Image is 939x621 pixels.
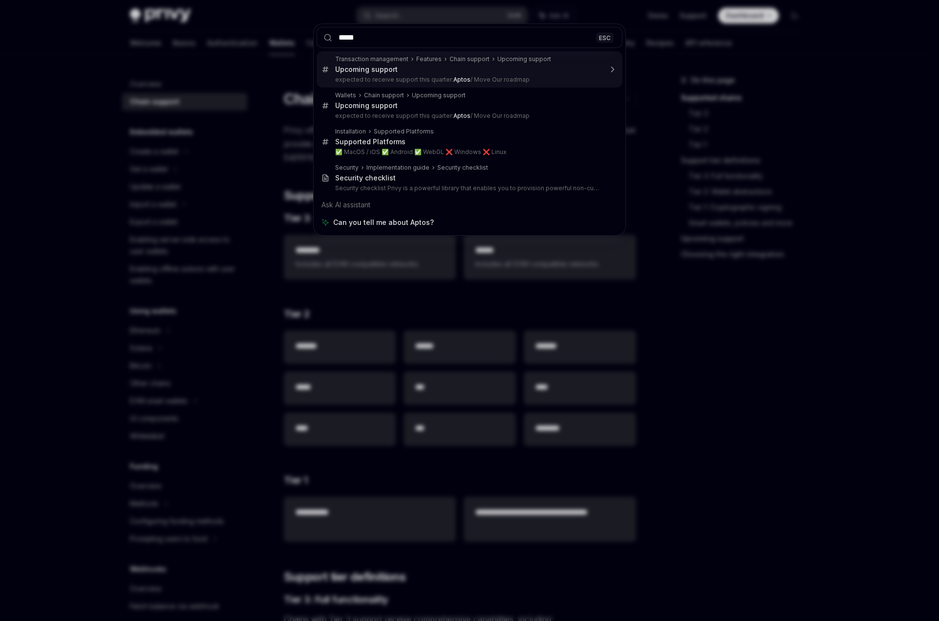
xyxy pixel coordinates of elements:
[335,55,408,63] div: Transaction management
[335,91,356,99] div: Wallets
[335,137,405,146] div: Supported Platforms
[335,76,602,84] p: expected to receive support this quarter: / Move Our roadmap
[335,164,359,172] div: Security
[335,128,366,135] div: Installation
[449,55,490,63] div: Chain support
[497,55,551,63] div: Upcoming support
[453,76,470,83] b: Aptos
[374,128,434,135] div: Supported Platforms
[335,184,602,192] p: Security checklist Privy is a powerful library that enables you to provision powerful non-custodial
[335,112,602,120] p: expected to receive support this quarter: / Move Our roadmap
[596,32,614,43] div: ESC
[416,55,442,63] div: Features
[335,174,396,182] div: Security checklist
[335,101,398,110] div: Upcoming support
[366,164,429,172] div: Implementation guide
[335,148,602,156] p: ✅ MacOS / iOS ✅ Android ✅ WebGL ❌ Windows ❌ Linux
[333,218,434,227] span: Can you tell me about Aptos?
[453,112,470,119] b: Aptos
[412,91,466,99] div: Upcoming support
[437,164,488,172] div: Security checklist
[335,65,398,74] div: Upcoming support
[317,196,622,214] div: Ask AI assistant
[364,91,404,99] div: Chain support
